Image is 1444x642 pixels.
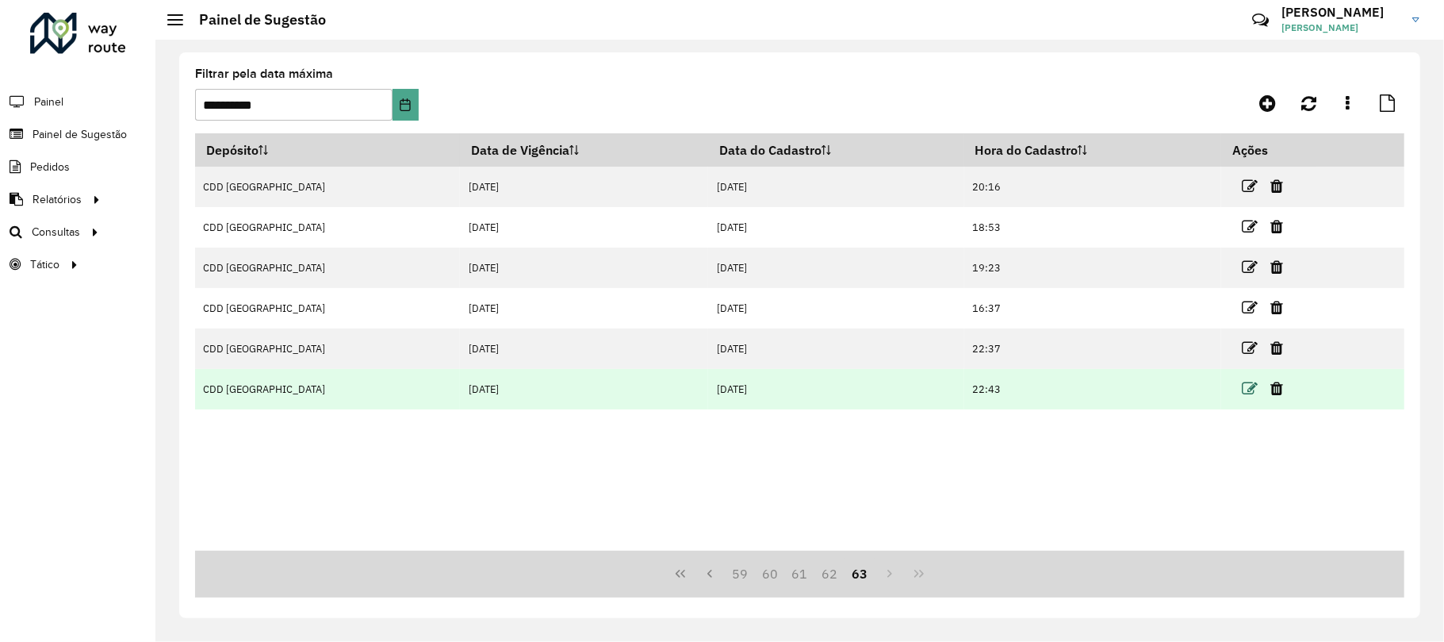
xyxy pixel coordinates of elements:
td: [DATE] [460,248,708,288]
a: Excluir [1270,378,1283,399]
span: Consultas [32,224,80,240]
td: [DATE] [708,167,964,207]
td: 20:16 [964,167,1221,207]
td: 19:23 [964,248,1221,288]
td: 18:53 [964,207,1221,248]
td: CDD [GEOGRAPHIC_DATA] [195,207,460,248]
button: Choose Date [393,89,419,121]
td: 22:37 [964,329,1221,369]
button: 60 [755,559,785,589]
a: Editar [1242,216,1258,237]
label: Filtrar pela data máxima [195,64,333,83]
td: 22:43 [964,369,1221,409]
button: 61 [785,559,815,589]
span: Pedidos [30,159,70,175]
th: Data do Cadastro [708,133,964,167]
span: Painel de Sugestão [33,126,127,143]
a: Editar [1242,297,1258,318]
th: Data de Vigência [460,133,708,167]
a: Excluir [1270,216,1283,237]
span: [PERSON_NAME] [1281,21,1400,35]
td: [DATE] [460,207,708,248]
td: [DATE] [708,369,964,409]
td: CDD [GEOGRAPHIC_DATA] [195,248,460,288]
td: 16:37 [964,288,1221,329]
a: Contato Rápido [1243,3,1277,37]
td: CDD [GEOGRAPHIC_DATA] [195,167,460,207]
td: CDD [GEOGRAPHIC_DATA] [195,288,460,329]
a: Editar [1242,337,1258,359]
a: Editar [1242,378,1258,399]
button: 62 [814,559,845,589]
a: Excluir [1270,297,1283,318]
td: [DATE] [460,288,708,329]
td: [DATE] [460,369,708,409]
th: Ações [1221,133,1316,167]
h2: Painel de Sugestão [183,11,326,29]
td: CDD [GEOGRAPHIC_DATA] [195,369,460,409]
button: First Page [665,559,695,589]
td: [DATE] [708,329,964,369]
td: [DATE] [708,248,964,288]
h3: [PERSON_NAME] [1281,5,1400,20]
a: Excluir [1270,256,1283,278]
button: Previous Page [695,559,726,589]
td: [DATE] [460,167,708,207]
button: 59 [725,559,755,589]
td: CDD [GEOGRAPHIC_DATA] [195,329,460,369]
td: [DATE] [708,207,964,248]
a: Excluir [1270,337,1283,359]
span: Tático [30,256,59,273]
span: Painel [34,94,63,110]
a: Editar [1242,175,1258,197]
span: Relatórios [33,191,82,208]
a: Editar [1242,256,1258,278]
th: Hora do Cadastro [964,133,1221,167]
td: [DATE] [460,329,708,369]
th: Depósito [195,133,460,167]
td: [DATE] [708,288,964,329]
button: 63 [845,559,875,589]
a: Excluir [1270,175,1283,197]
